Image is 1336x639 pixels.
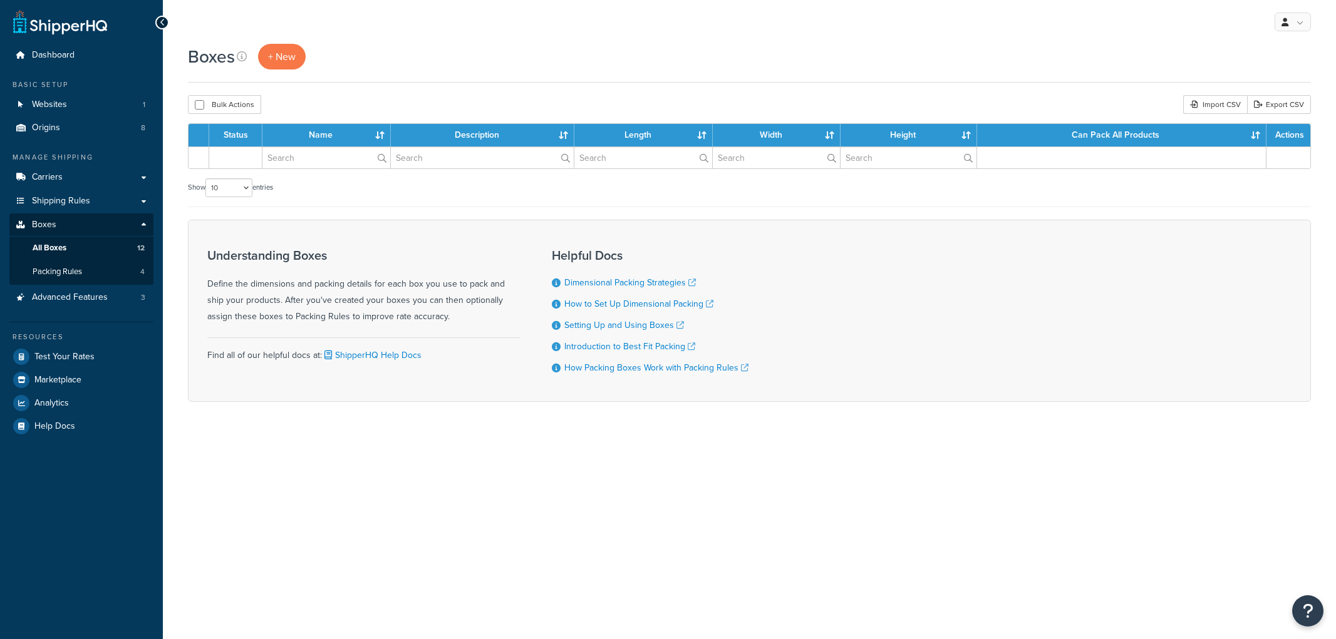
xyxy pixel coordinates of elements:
[188,44,235,69] h1: Boxes
[137,243,145,253] span: 12
[391,124,574,146] th: Description
[32,220,56,230] span: Boxes
[564,276,696,289] a: Dimensional Packing Strategies
[1183,95,1247,114] div: Import CSV
[32,172,63,183] span: Carriers
[9,415,153,437] a: Help Docs
[262,147,390,168] input: Search
[9,237,153,260] li: All Boxes
[268,49,296,64] span: + New
[32,100,67,110] span: Websites
[1247,95,1311,114] a: Export CSV
[564,319,684,332] a: Setting Up and Using Boxes
[9,286,153,309] li: Advanced Features
[9,79,153,90] div: Basic Setup
[188,95,261,114] button: Bulk Actions
[34,398,69,409] span: Analytics
[713,124,841,146] th: Width
[34,421,75,432] span: Help Docs
[574,124,713,146] th: Length
[9,116,153,140] a: Origins 8
[205,178,252,197] select: Showentries
[207,337,520,364] div: Find all of our helpful docs at:
[841,147,976,168] input: Search
[9,392,153,414] a: Analytics
[34,375,81,386] span: Marketplace
[713,147,840,168] input: Search
[564,361,748,374] a: How Packing Boxes Work with Packing Rules
[9,116,153,140] li: Origins
[9,93,153,116] a: Websites 1
[9,260,153,284] a: Packing Rules 4
[9,166,153,189] a: Carriers
[262,124,391,146] th: Name
[841,124,976,146] th: Height
[564,297,713,310] a: How to Set Up Dimensional Packing
[33,267,82,277] span: Packing Rules
[207,248,520,262] h3: Understanding Boxes
[207,248,520,325] div: Define the dimensions and packing details for each box you use to pack and ship your products. Af...
[9,190,153,213] a: Shipping Rules
[564,340,695,353] a: Introduction to Best Fit Packing
[9,286,153,309] a: Advanced Features 3
[209,124,262,146] th: Status
[141,292,145,303] span: 3
[13,9,107,34] a: ShipperHQ Home
[9,237,153,260] a: All Boxes 12
[9,369,153,391] a: Marketplace
[32,292,108,303] span: Advanced Features
[391,147,574,168] input: Search
[9,260,153,284] li: Packing Rules
[9,152,153,163] div: Manage Shipping
[32,196,90,207] span: Shipping Rules
[33,243,66,253] span: All Boxes
[141,123,145,133] span: 8
[1292,595,1323,626] button: Open Resource Center
[1266,124,1310,146] th: Actions
[32,123,60,133] span: Origins
[9,93,153,116] li: Websites
[143,100,145,110] span: 1
[9,345,153,368] a: Test Your Rates
[552,248,748,262] h3: Helpful Docs
[574,147,712,168] input: Search
[977,124,1266,146] th: Can Pack All Products
[188,178,273,197] label: Show entries
[9,44,153,67] a: Dashboard
[322,349,422,362] a: ShipperHQ Help Docs
[32,50,75,61] span: Dashboard
[9,213,153,285] li: Boxes
[34,352,95,362] span: Test Your Rates
[9,213,153,237] a: Boxes
[140,267,145,277] span: 4
[9,332,153,342] div: Resources
[258,44,306,69] a: + New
